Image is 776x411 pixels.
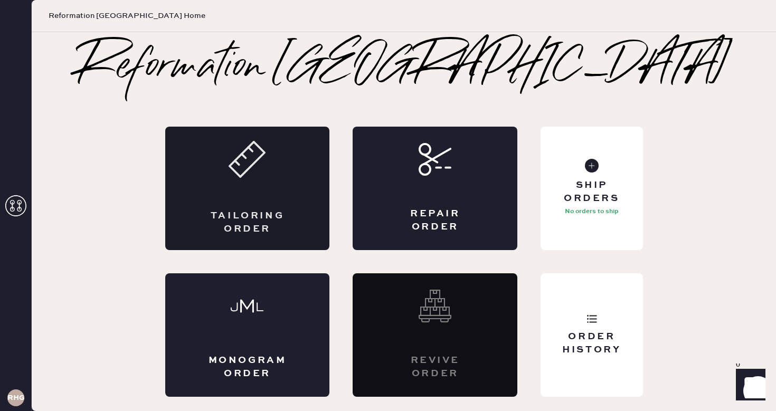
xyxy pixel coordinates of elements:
div: Interested? Contact us at care@hemster.co [353,273,517,397]
div: Ship Orders [549,179,634,205]
div: Revive order [395,354,475,380]
h3: RHGA [7,394,24,402]
div: Tailoring Order [207,209,288,236]
div: Order History [549,330,634,357]
div: Monogram Order [207,354,288,380]
h2: Reformation [GEOGRAPHIC_DATA] [78,46,731,89]
span: Reformation [GEOGRAPHIC_DATA] Home [49,11,205,21]
div: Repair Order [395,207,475,234]
p: No orders to ship [565,205,619,218]
iframe: Front Chat [726,364,771,409]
